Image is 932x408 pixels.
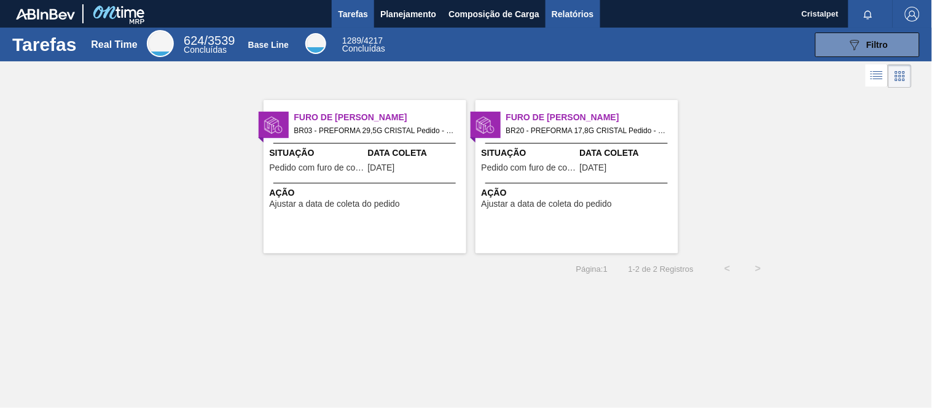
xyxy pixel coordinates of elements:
[342,36,361,45] span: 1289
[905,7,920,21] img: Logout
[580,147,675,160] span: Data Coleta
[270,187,463,199] span: Ação
[147,30,174,57] div: Real Time
[342,37,385,53] div: Base Line
[270,147,365,160] span: Situação
[294,111,466,124] span: Furo de Coleta
[184,45,227,55] span: Concluídas
[184,36,235,54] div: Real Time
[305,33,326,54] div: Base Line
[482,199,613,209] span: Ajustar a data de coleta do pedido
[264,116,283,134] img: status
[338,7,368,21] span: Tarefas
[380,7,436,21] span: Planejamento
[270,199,401,209] span: Ajustar a data de coleta do pedido
[270,163,365,172] span: Pedido com furo de coleta
[476,116,495,134] img: status
[16,9,75,20] img: TNhmsLtSVTkK8tSr43FrP2fwEKptu5GPRR3wAAAABJRU5ErkJggg==
[506,111,678,124] span: Furo de Coleta
[626,264,694,274] span: 1 - 2 de 2 Registros
[368,147,463,160] span: Data Coleta
[867,40,888,50] span: Filtro
[580,163,607,172] span: 01/08/2025
[342,44,385,53] span: Concluídas
[743,253,773,284] button: >
[552,7,593,21] span: Relatórios
[848,6,888,23] button: Notificações
[482,187,675,199] span: Ação
[815,33,920,57] button: Filtro
[12,37,77,52] h1: Tarefas
[712,253,743,284] button: <
[482,147,577,160] span: Situação
[294,124,456,137] span: BR03 - PREFORMA 29,5G CRISTAL Pedido - 2000521
[248,40,289,50] div: Base Line
[576,264,608,274] span: Página : 1
[368,163,395,172] span: 05/08/2025
[91,39,137,50] div: Real Time
[866,64,888,88] div: Visão em Lista
[342,36,383,45] span: / 4217
[482,163,577,172] span: Pedido com furo de coleta
[888,64,912,88] div: Visão em Cards
[184,34,204,47] span: 624
[506,124,668,137] span: BR20 - PREFORMA 17,8G CRISTAL Pedido - 1963704
[184,34,235,47] span: / 3539
[448,7,539,21] span: Composição de Carga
